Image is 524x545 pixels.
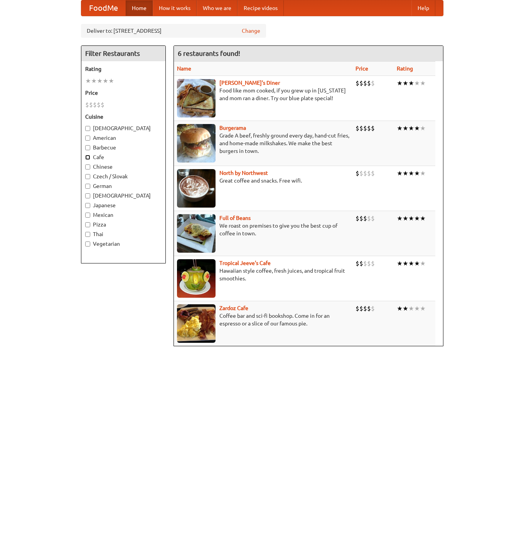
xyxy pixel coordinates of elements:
[367,304,371,313] li: $
[414,214,420,223] li: ★
[367,259,371,268] li: $
[85,232,90,237] input: Thai
[367,214,371,223] li: $
[408,259,414,268] li: ★
[363,169,367,178] li: $
[408,214,414,223] li: ★
[101,101,104,109] li: $
[420,259,426,268] li: ★
[85,153,162,161] label: Cafe
[397,169,403,178] li: ★
[178,50,240,57] ng-pluralize: 6 restaurants found!
[371,169,375,178] li: $
[177,177,349,184] p: Great coffee and snacks. Free wifi.
[359,79,363,87] li: $
[85,203,90,208] input: Japanese
[177,79,216,117] img: sallys.jpg
[85,89,162,97] h5: Price
[371,124,375,132] li: $
[363,304,367,313] li: $
[414,259,420,268] li: ★
[85,134,162,142] label: American
[219,170,268,176] a: North by Northwest
[85,136,90,141] input: American
[85,163,162,171] label: Chinese
[177,65,191,72] a: Name
[219,215,251,221] a: Full of Beans
[420,304,426,313] li: ★
[97,77,103,85] li: ★
[81,0,126,16] a: FoodMe
[363,259,367,268] li: $
[363,124,367,132] li: $
[397,124,403,132] li: ★
[81,46,165,61] h4: Filter Restaurants
[153,0,197,16] a: How it works
[85,221,162,228] label: Pizza
[219,80,280,86] a: [PERSON_NAME]'s Diner
[356,304,359,313] li: $
[85,213,90,218] input: Mexican
[359,124,363,132] li: $
[363,79,367,87] li: $
[85,155,90,160] input: Cafe
[85,126,90,131] input: [DEMOGRAPHIC_DATA]
[89,101,93,109] li: $
[403,259,408,268] li: ★
[371,79,375,87] li: $
[85,77,91,85] li: ★
[408,169,414,178] li: ★
[85,201,162,209] label: Japanese
[85,164,90,169] input: Chinese
[85,113,162,121] h5: Cuisine
[177,132,349,155] p: Grade A beef, freshly ground every day, hand-cut fries, and home-made milkshakes. We make the bes...
[403,169,408,178] li: ★
[85,173,162,180] label: Czech / Slovak
[219,125,246,131] a: Burgerama
[242,27,260,35] a: Change
[85,184,90,189] input: German
[356,214,359,223] li: $
[414,79,420,87] li: ★
[397,214,403,223] li: ★
[356,65,368,72] a: Price
[238,0,284,16] a: Recipe videos
[367,169,371,178] li: $
[93,101,97,109] li: $
[408,304,414,313] li: ★
[408,124,414,132] li: ★
[177,124,216,163] img: burgerama.jpg
[403,214,408,223] li: ★
[371,259,375,268] li: $
[356,124,359,132] li: $
[356,79,359,87] li: $
[397,65,413,72] a: Rating
[219,260,271,266] a: Tropical Jeeve's Cafe
[371,214,375,223] li: $
[177,214,216,253] img: beans.jpg
[126,0,153,16] a: Home
[197,0,238,16] a: Who we are
[177,304,216,343] img: zardoz.jpg
[219,305,248,311] a: Zardoz Cafe
[85,192,162,200] label: [DEMOGRAPHIC_DATA]
[108,77,114,85] li: ★
[177,259,216,298] img: jeeves.jpg
[85,230,162,238] label: Thai
[359,169,363,178] li: $
[356,259,359,268] li: $
[85,174,90,179] input: Czech / Slovak
[371,304,375,313] li: $
[85,240,162,248] label: Vegetarian
[367,124,371,132] li: $
[97,101,101,109] li: $
[177,222,349,237] p: We roast on premises to give you the best cup of coffee in town.
[414,124,420,132] li: ★
[420,214,426,223] li: ★
[177,312,349,327] p: Coffee bar and sci-fi bookshop. Come in for an espresso or a slice of our famous pie.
